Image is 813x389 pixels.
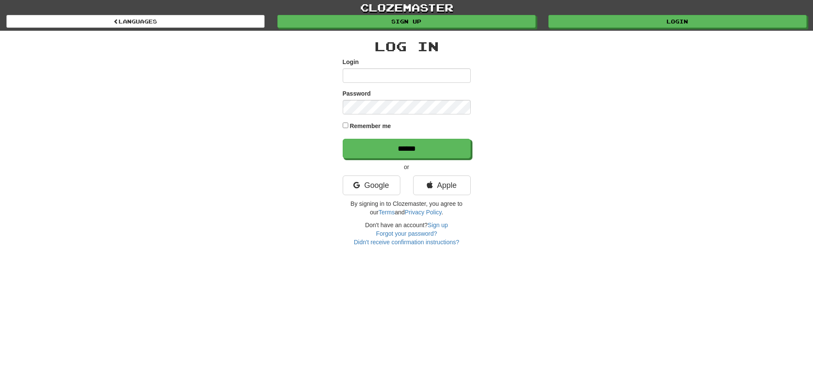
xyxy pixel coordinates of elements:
a: Didn't receive confirmation instructions? [354,239,459,246]
a: Google [343,175,400,195]
label: Login [343,58,359,66]
label: Remember me [350,122,391,130]
a: Privacy Policy [405,209,441,216]
p: or [343,163,471,171]
a: Login [548,15,807,28]
a: Apple [413,175,471,195]
label: Password [343,89,371,98]
a: Sign up [277,15,536,28]
a: Terms [379,209,395,216]
a: Languages [6,15,265,28]
p: By signing in to Clozemaster, you agree to our and . [343,199,471,216]
a: Sign up [428,222,448,228]
a: Forgot your password? [376,230,437,237]
h2: Log In [343,39,471,53]
div: Don't have an account? [343,221,471,246]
